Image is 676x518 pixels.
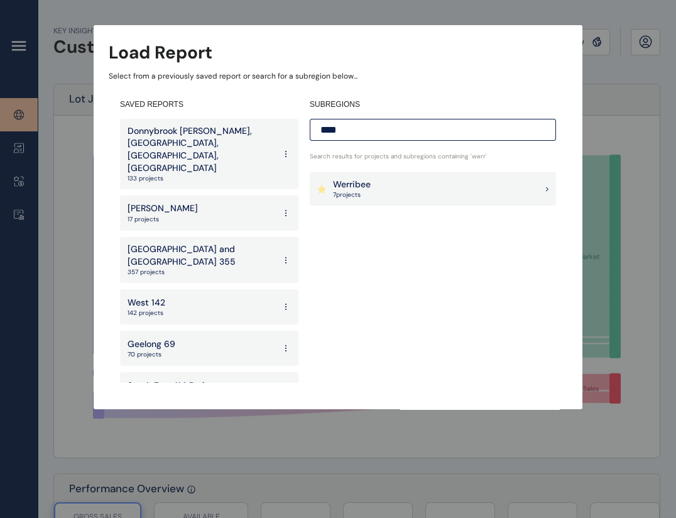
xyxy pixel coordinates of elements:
[128,297,165,309] p: West 142
[128,380,223,392] p: South East 114 Projects
[128,350,175,359] p: 70 projects
[128,202,198,215] p: [PERSON_NAME]
[128,268,275,277] p: 357 projects
[333,179,371,191] p: Werribee
[310,99,556,110] h4: SUBREGIONS
[128,215,198,224] p: 17 projects
[128,309,165,317] p: 142 projects
[128,174,275,183] p: 133 projects
[128,243,275,268] p: [GEOGRAPHIC_DATA] and [GEOGRAPHIC_DATA] 355
[109,71,567,82] p: Select from a previously saved report or search for a subregion below...
[109,40,212,65] h3: Load Report
[128,125,275,174] p: Donnybrook [PERSON_NAME], [GEOGRAPHIC_DATA], [GEOGRAPHIC_DATA], [GEOGRAPHIC_DATA]
[310,152,556,161] p: Search results for projects and subregions containing ' werr '
[333,190,371,199] p: 7 project s
[128,338,175,351] p: Geelong 69
[120,99,298,110] h4: SAVED REPORTS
